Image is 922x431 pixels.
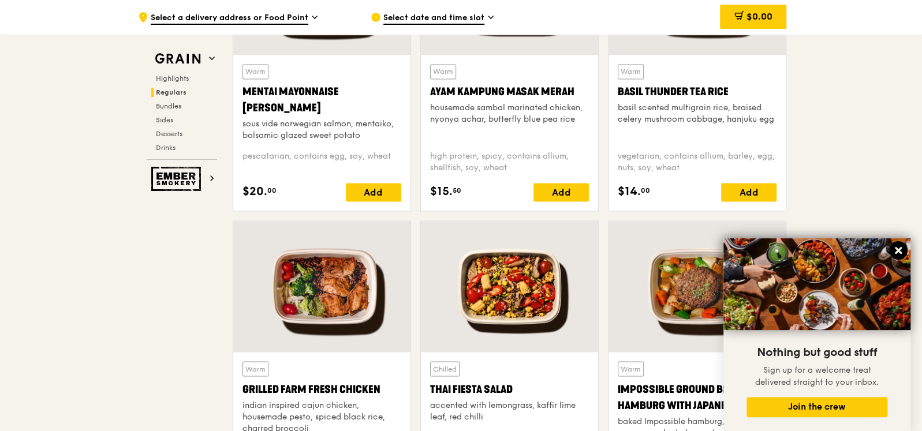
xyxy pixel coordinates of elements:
[889,241,908,260] button: Close
[533,183,589,201] div: Add
[242,118,401,141] div: sous vide norwegian salmon, mentaiko, balsamic glazed sweet potato
[156,144,176,152] span: Drinks
[746,11,772,22] span: $0.00
[641,186,650,195] span: 00
[755,365,879,387] span: Sign up for a welcome treat delivered straight to your inbox.
[267,186,277,195] span: 00
[721,183,777,201] div: Add
[618,381,777,413] div: Impossible Ground Beef Hamburg with Japanese Curry
[453,186,461,195] span: 50
[156,102,181,110] span: Bundles
[242,64,268,79] div: Warm
[242,361,268,376] div: Warm
[618,84,777,100] div: Basil Thunder Tea Rice
[430,64,456,79] div: Warm
[723,238,910,330] img: DSC07876-Edit02-Large.jpeg
[618,151,777,174] div: vegetarian, contains allium, barley, egg, nuts, soy, wheat
[430,399,589,422] div: accented with lemongrass, kaffir lime leaf, red chilli
[156,116,173,124] span: Sides
[242,183,267,200] span: $20.
[430,381,589,397] div: Thai Fiesta Salad
[757,346,877,359] span: Nothing but good stuff
[151,12,308,25] span: Select a delivery address or Food Point
[242,84,401,116] div: Mentai Mayonnaise [PERSON_NAME]
[430,183,453,200] span: $15.
[346,183,401,201] div: Add
[430,151,589,174] div: high protein, spicy, contains allium, shellfish, soy, wheat
[618,183,641,200] span: $14.
[618,102,777,125] div: basil scented multigrain rice, braised celery mushroom cabbage, hanjuku egg
[383,12,484,25] span: Select date and time slot
[242,151,401,174] div: pescatarian, contains egg, soy, wheat
[151,167,204,191] img: Ember Smokery web logo
[430,361,460,376] div: Chilled
[746,397,887,417] button: Join the crew
[156,74,189,83] span: Highlights
[430,84,589,100] div: Ayam Kampung Masak Merah
[430,102,589,125] div: housemade sambal marinated chicken, nyonya achar, butterfly blue pea rice
[618,361,644,376] div: Warm
[618,64,644,79] div: Warm
[151,48,204,69] img: Grain web logo
[156,130,182,138] span: Desserts
[156,88,186,96] span: Regulars
[242,381,401,397] div: Grilled Farm Fresh Chicken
